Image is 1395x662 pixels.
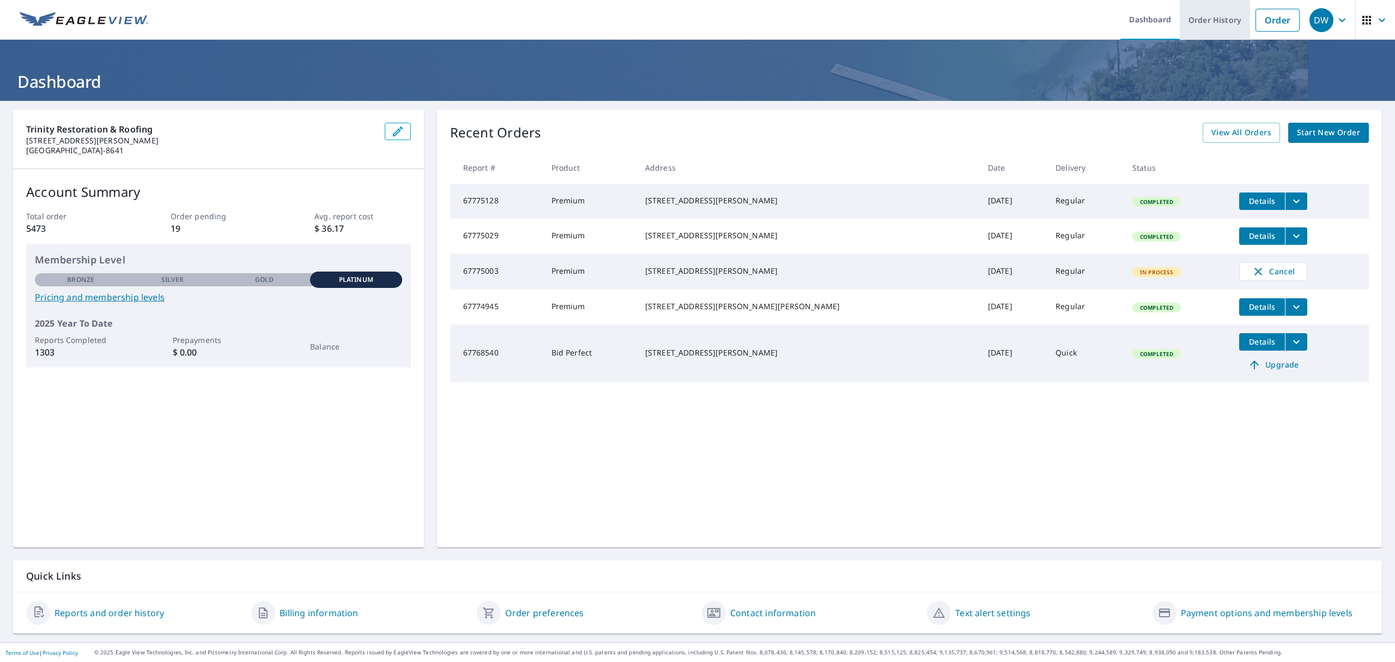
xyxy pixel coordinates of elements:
[645,195,971,206] div: [STREET_ADDRESS][PERSON_NAME]
[54,606,164,619] a: Reports and order history
[1133,350,1180,358] span: Completed
[35,334,126,346] p: Reports Completed
[450,290,543,324] td: 67774945
[1255,9,1300,32] a: Order
[255,275,274,285] p: Gold
[543,324,636,382] td: Bid Perfect
[35,252,402,267] p: Membership Level
[1181,606,1352,619] a: Payment options and membership levels
[1047,254,1124,290] td: Regular
[26,569,1369,583] p: Quick Links
[955,606,1030,619] a: Text alert settings
[979,254,1047,290] td: [DATE]
[1047,184,1124,219] td: Regular
[280,606,358,619] a: Billing information
[1133,304,1180,311] span: Completed
[979,290,1047,324] td: [DATE]
[645,230,971,241] div: [STREET_ADDRESS][PERSON_NAME]
[1047,290,1124,324] td: Regular
[979,219,1047,254] td: [DATE]
[979,324,1047,382] td: [DATE]
[645,347,971,358] div: [STREET_ADDRESS][PERSON_NAME]
[94,648,1390,657] p: © 2025 Eagle View Technologies, Inc. and Pictometry International Corp. All Rights Reserved. Repo...
[67,275,94,285] p: Bronze
[26,146,376,155] p: [GEOGRAPHIC_DATA]-8641
[979,184,1047,219] td: [DATE]
[450,254,543,290] td: 67775003
[1211,126,1271,140] span: View All Orders
[171,222,266,235] p: 19
[645,301,971,312] div: [STREET_ADDRESS][PERSON_NAME][PERSON_NAME]
[1246,231,1278,241] span: Details
[20,12,148,28] img: EV Logo
[26,182,411,202] p: Account Summary
[1203,123,1280,143] a: View All Orders
[35,317,402,330] p: 2025 Year To Date
[505,606,584,619] a: Order preferences
[314,222,410,235] p: $ 36.17
[310,341,402,352] p: Balance
[13,70,1382,93] h1: Dashboard
[1239,333,1285,351] button: detailsBtn-67768540
[339,275,373,285] p: Platinum
[450,219,543,254] td: 67775029
[161,275,184,285] p: Silver
[1239,356,1307,374] a: Upgrade
[1297,126,1360,140] span: Start New Order
[26,123,376,136] p: Trinity Restoration & Roofing
[26,210,122,222] p: Total order
[1239,192,1285,210] button: detailsBtn-67775128
[5,649,78,656] p: |
[1288,123,1369,143] a: Start New Order
[450,123,542,143] p: Recent Orders
[1239,227,1285,245] button: detailsBtn-67775029
[1251,265,1296,278] span: Cancel
[1124,152,1230,184] th: Status
[543,290,636,324] td: Premium
[543,254,636,290] td: Premium
[645,266,971,276] div: [STREET_ADDRESS][PERSON_NAME]
[1246,336,1278,347] span: Details
[43,649,78,657] a: Privacy Policy
[1285,227,1307,245] button: filesDropdownBtn-67775029
[979,152,1047,184] th: Date
[543,152,636,184] th: Product
[35,346,126,359] p: 1303
[1239,298,1285,316] button: detailsBtn-67774945
[1047,324,1124,382] td: Quick
[730,606,816,619] a: Contact information
[171,210,266,222] p: Order pending
[1309,8,1333,32] div: DW
[173,334,264,346] p: Prepayments
[35,291,402,304] a: Pricing and membership levels
[450,184,543,219] td: 67775128
[1285,333,1307,351] button: filesDropdownBtn-67768540
[1285,298,1307,316] button: filesDropdownBtn-67774945
[450,152,543,184] th: Report #
[26,136,376,146] p: [STREET_ADDRESS][PERSON_NAME]
[1246,196,1278,206] span: Details
[173,346,264,359] p: $ 0.00
[26,222,122,235] p: 5473
[1133,198,1180,206] span: Completed
[543,184,636,219] td: Premium
[314,210,410,222] p: Avg. report cost
[1246,302,1278,312] span: Details
[1047,219,1124,254] td: Regular
[1133,268,1180,276] span: In Process
[1246,358,1301,371] span: Upgrade
[543,219,636,254] td: Premium
[1047,152,1124,184] th: Delivery
[1239,262,1307,281] button: Cancel
[5,649,39,657] a: Terms of Use
[450,324,543,382] td: 67768540
[636,152,979,184] th: Address
[1285,192,1307,210] button: filesDropdownBtn-67775128
[1133,233,1180,240] span: Completed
